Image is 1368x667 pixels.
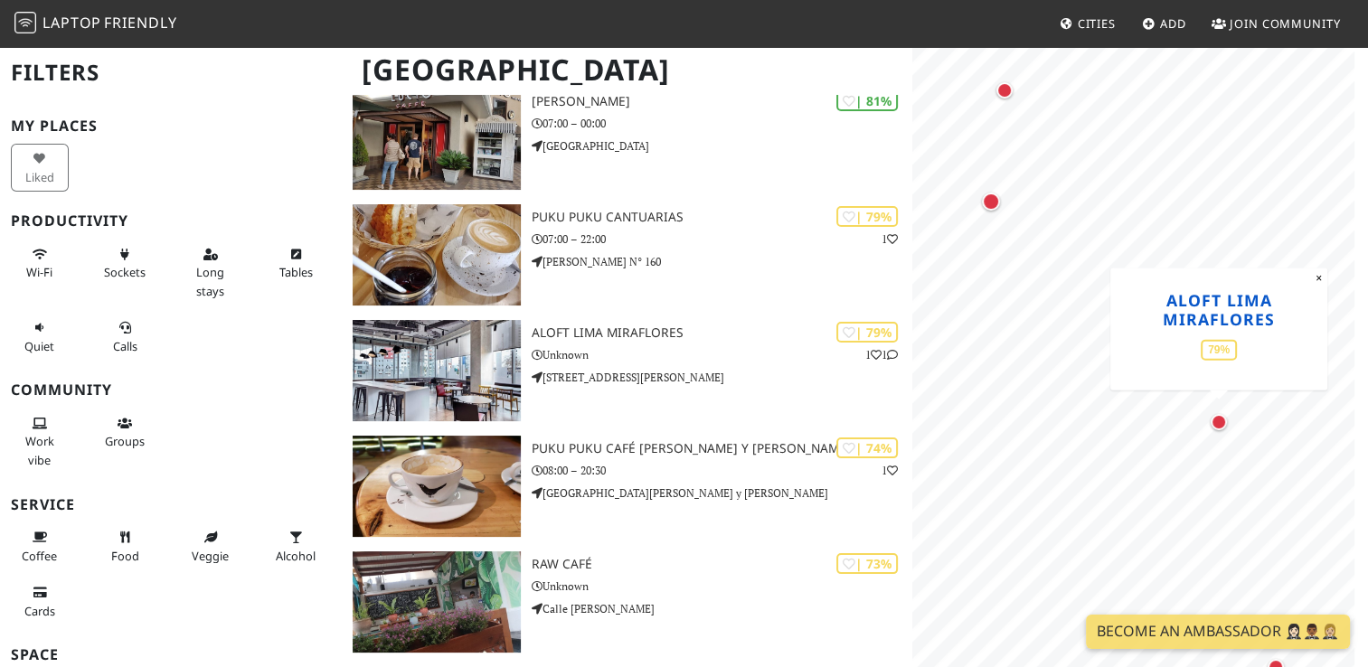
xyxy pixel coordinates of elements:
[196,264,224,298] span: Long stays
[532,115,911,132] p: 07:00 – 00:00
[11,240,69,287] button: Wi-Fi
[532,325,911,341] h3: Aloft Lima Miraflores
[836,206,898,227] div: | 79%
[353,89,521,190] img: Lucio Caffé
[836,322,898,343] div: | 79%
[1160,15,1186,32] span: Add
[268,522,325,570] button: Alcohol
[111,548,139,564] span: Food
[268,240,325,287] button: Tables
[532,137,911,155] p: [GEOGRAPHIC_DATA]
[1078,15,1116,32] span: Cities
[97,522,155,570] button: Food
[1052,7,1123,40] a: Cities
[182,240,240,305] button: Long stays
[353,551,521,653] img: Raw Café
[105,433,145,449] span: Group tables
[532,484,911,502] p: [GEOGRAPHIC_DATA][PERSON_NAME] y [PERSON_NAME]
[11,496,331,513] h3: Service
[353,436,521,537] img: Puku Puku Café Pardo y Aliaga
[532,600,911,617] p: Calle [PERSON_NAME]
[11,117,331,135] h3: My Places
[1207,410,1231,434] div: Map marker
[978,189,1004,214] div: Map marker
[532,441,911,456] h3: Puku Puku Café [PERSON_NAME] y [PERSON_NAME]
[993,79,1016,102] div: Map marker
[11,313,69,361] button: Quiet
[104,264,146,280] span: Power sockets
[11,578,69,625] button: Cards
[97,409,155,456] button: Groups
[11,212,331,230] h3: Productivity
[1201,339,1237,360] div: 79%
[353,204,521,305] img: Puku Puku Cantuarias
[353,320,521,421] img: Aloft Lima Miraflores
[25,433,54,467] span: People working
[882,230,898,248] p: 1
[192,548,229,564] span: Veggie
[11,381,331,399] h3: Community
[342,204,911,305] a: Puku Puku Cantuarias | 79% 1 Puku Puku Cantuarias 07:00 – 22:00 [PERSON_NAME] N° 160
[11,522,69,570] button: Coffee
[24,603,55,619] span: Credit cards
[14,8,177,40] a: LaptopFriendly LaptopFriendly
[342,551,911,653] a: Raw Café | 73% Raw Café Unknown Calle [PERSON_NAME]
[104,13,176,33] span: Friendly
[532,230,911,248] p: 07:00 – 22:00
[1135,7,1193,40] a: Add
[97,240,155,287] button: Sockets
[347,45,908,95] h1: [GEOGRAPHIC_DATA]
[22,548,57,564] span: Coffee
[532,253,911,270] p: [PERSON_NAME] N° 160
[42,13,101,33] span: Laptop
[836,553,898,574] div: | 73%
[532,369,911,386] p: [STREET_ADDRESS][PERSON_NAME]
[11,646,331,663] h3: Space
[342,436,911,537] a: Puku Puku Café Pardo y Aliaga | 74% 1 Puku Puku Café [PERSON_NAME] y [PERSON_NAME] 08:00 – 20:30 ...
[24,338,54,354] span: Quiet
[1204,7,1348,40] a: Join Community
[1310,268,1327,287] button: Close popup
[1086,615,1350,649] a: Become an Ambassador 🤵🏻‍♀️🤵🏾‍♂️🤵🏼‍♀️
[532,346,911,363] p: Unknown
[532,578,911,595] p: Unknown
[882,462,898,479] p: 1
[11,409,69,474] button: Work vibe
[1230,15,1341,32] span: Join Community
[532,462,911,479] p: 08:00 – 20:30
[276,548,316,564] span: Alcohol
[14,12,36,33] img: LaptopFriendly
[279,264,313,280] span: Work-friendly tables
[1163,288,1275,329] a: Aloft Lima Miraflores
[865,346,898,363] p: 1 1
[532,210,911,225] h3: Puku Puku Cantuarias
[342,89,911,190] a: Lucio Caffé | 81% [PERSON_NAME] 07:00 – 00:00 [GEOGRAPHIC_DATA]
[113,338,137,354] span: Video/audio calls
[26,264,52,280] span: Stable Wi-Fi
[11,45,331,100] h2: Filters
[97,313,155,361] button: Calls
[342,320,911,421] a: Aloft Lima Miraflores | 79% 11 Aloft Lima Miraflores Unknown [STREET_ADDRESS][PERSON_NAME]
[836,437,898,458] div: | 74%
[182,522,240,570] button: Veggie
[532,557,911,572] h3: Raw Café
